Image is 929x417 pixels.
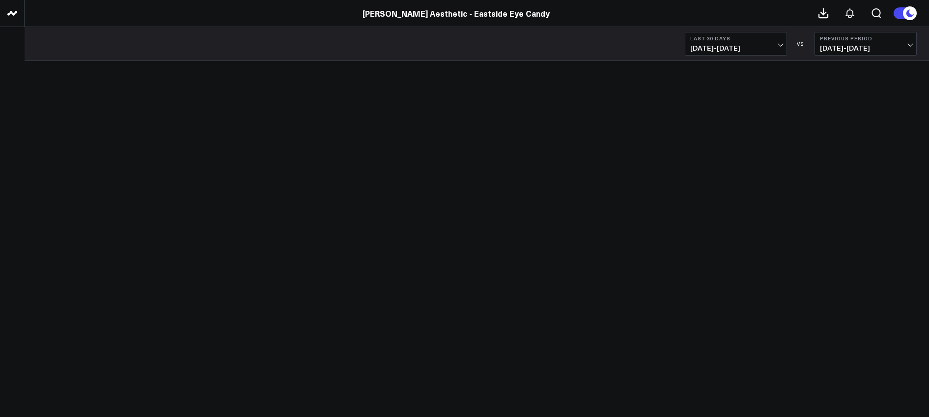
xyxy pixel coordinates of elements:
[363,8,550,19] a: [PERSON_NAME] Aesthetic - Eastside Eye Candy
[815,32,917,56] button: Previous Period[DATE]-[DATE]
[685,32,787,56] button: Last 30 Days[DATE]-[DATE]
[820,35,911,41] b: Previous Period
[820,44,911,52] span: [DATE] - [DATE]
[792,41,810,47] div: VS
[690,44,782,52] span: [DATE] - [DATE]
[690,35,782,41] b: Last 30 Days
